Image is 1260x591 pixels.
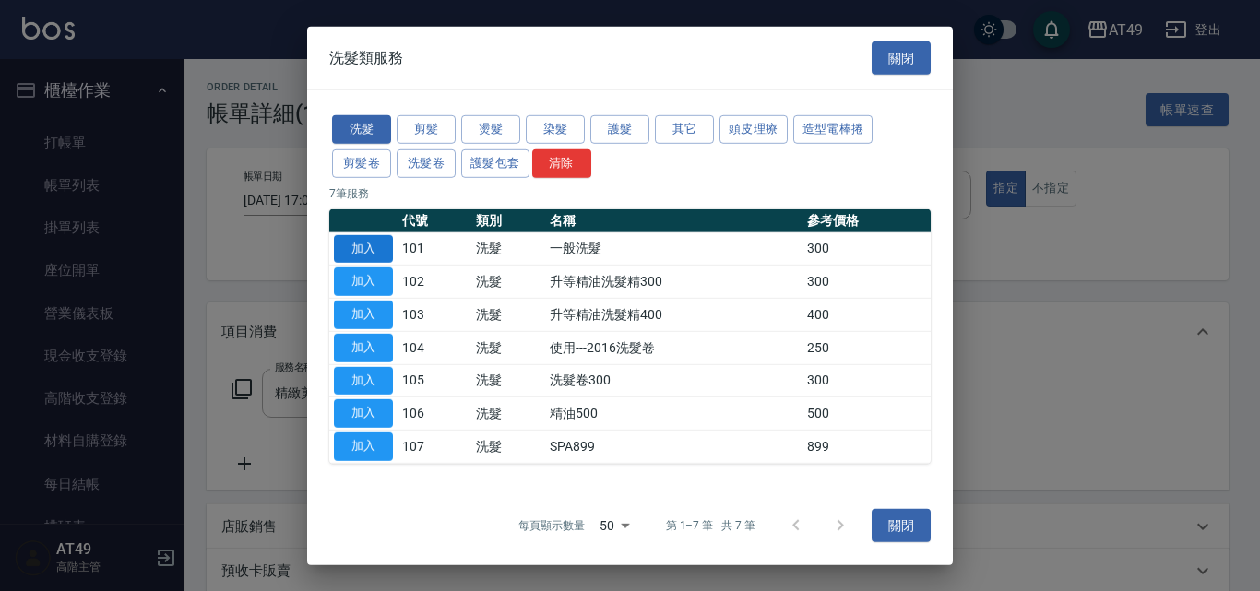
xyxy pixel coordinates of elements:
[471,364,545,397] td: 洗髮
[545,364,802,397] td: 洗髮卷300
[398,298,471,331] td: 103
[398,232,471,266] td: 101
[332,149,391,178] button: 剪髮卷
[398,430,471,463] td: 107
[545,266,802,299] td: 升等精油洗髮精300
[545,208,802,232] th: 名稱
[545,232,802,266] td: 一般洗髮
[592,501,636,550] div: 50
[802,232,931,266] td: 300
[802,397,931,431] td: 500
[666,517,755,534] p: 第 1–7 筆 共 7 筆
[872,41,931,75] button: 關閉
[398,397,471,431] td: 106
[655,115,714,144] button: 其它
[334,399,393,428] button: 加入
[532,149,591,178] button: 清除
[471,208,545,232] th: 類別
[332,115,391,144] button: 洗髮
[334,334,393,362] button: 加入
[802,208,931,232] th: 參考價格
[793,115,874,144] button: 造型電棒捲
[398,208,471,232] th: 代號
[471,298,545,331] td: 洗髮
[518,517,585,534] p: 每頁顯示數量
[545,298,802,331] td: 升等精油洗髮精400
[545,397,802,431] td: 精油500
[471,266,545,299] td: 洗髮
[329,49,403,67] span: 洗髮類服務
[398,331,471,364] td: 104
[545,331,802,364] td: 使用---2016洗髮卷
[545,430,802,463] td: SPA899
[471,331,545,364] td: 洗髮
[872,508,931,542] button: 關閉
[334,432,393,461] button: 加入
[526,115,585,144] button: 染髮
[802,298,931,331] td: 400
[802,331,931,364] td: 250
[471,232,545,266] td: 洗髮
[397,149,456,178] button: 洗髮卷
[802,430,931,463] td: 899
[398,266,471,299] td: 102
[802,266,931,299] td: 300
[397,115,456,144] button: 剪髮
[471,430,545,463] td: 洗髮
[334,234,393,263] button: 加入
[329,184,931,201] p: 7 筆服務
[802,364,931,397] td: 300
[334,366,393,395] button: 加入
[590,115,649,144] button: 護髮
[461,115,520,144] button: 燙髮
[398,364,471,397] td: 105
[461,149,529,178] button: 護髮包套
[719,115,788,144] button: 頭皮理療
[471,397,545,431] td: 洗髮
[334,267,393,296] button: 加入
[334,301,393,329] button: 加入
